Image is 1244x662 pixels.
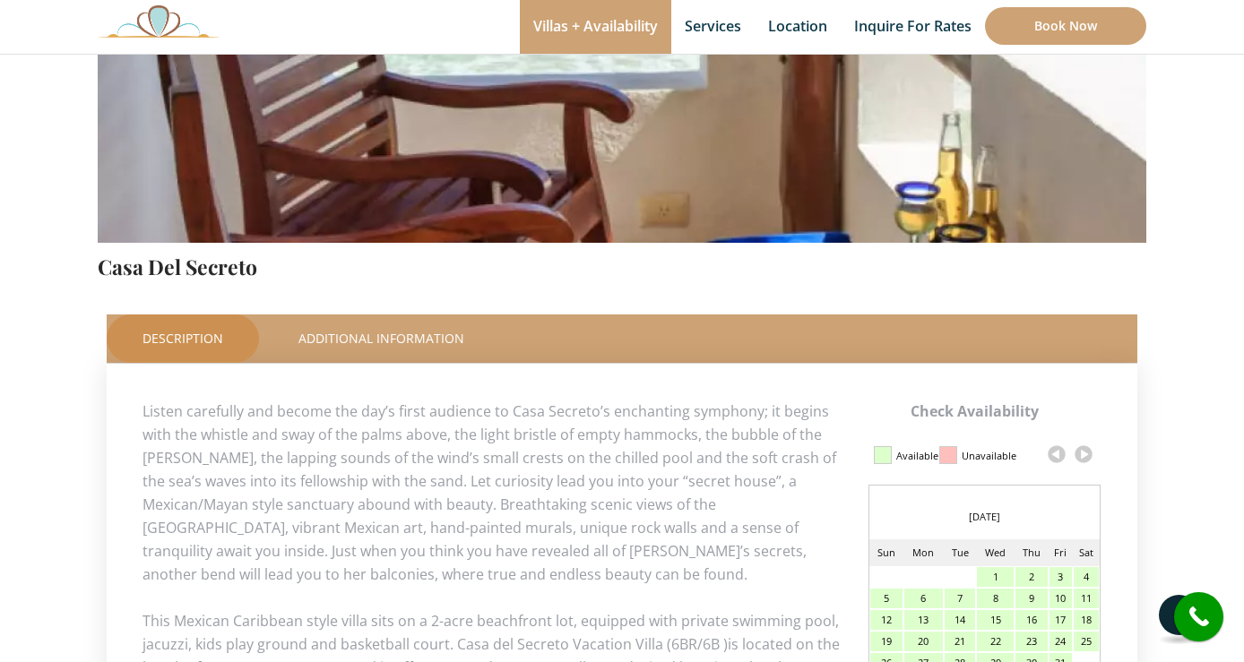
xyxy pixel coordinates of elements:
[977,610,1014,630] div: 15
[1015,567,1048,587] div: 2
[870,589,903,608] div: 5
[1050,589,1071,608] div: 10
[944,539,976,566] td: Tue
[1073,539,1100,566] td: Sat
[945,610,975,630] div: 14
[904,632,943,651] div: 20
[1015,589,1048,608] div: 9
[904,610,943,630] div: 13
[1074,567,1099,587] div: 4
[896,441,938,471] div: Available
[903,539,944,566] td: Mon
[107,314,259,363] a: Description
[263,314,500,363] a: Additional Information
[1074,632,1099,651] div: 25
[962,441,1016,471] div: Unavailable
[1174,592,1223,641] a: call
[869,503,1100,530] div: [DATE]
[98,4,220,38] img: Awesome Logo
[1050,567,1071,587] div: 3
[1179,597,1219,637] i: call
[945,632,975,651] div: 21
[870,610,903,630] div: 12
[976,539,1015,566] td: Wed
[1050,610,1071,630] div: 17
[1049,539,1072,566] td: Fri
[1015,610,1048,630] div: 16
[977,589,1014,608] div: 8
[1015,632,1048,651] div: 23
[1015,539,1049,566] td: Thu
[977,632,1014,651] div: 22
[98,253,257,280] a: Casa Del Secreto
[945,589,975,608] div: 7
[869,539,903,566] td: Sun
[143,400,1101,586] p: Listen carefully and become the day’s first audience to Casa Secreto’s enchanting symphony; it be...
[904,589,943,608] div: 6
[1074,610,1099,630] div: 18
[977,567,1014,587] div: 1
[1074,589,1099,608] div: 11
[1050,632,1071,651] div: 24
[870,632,903,651] div: 19
[985,7,1146,45] a: Book Now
